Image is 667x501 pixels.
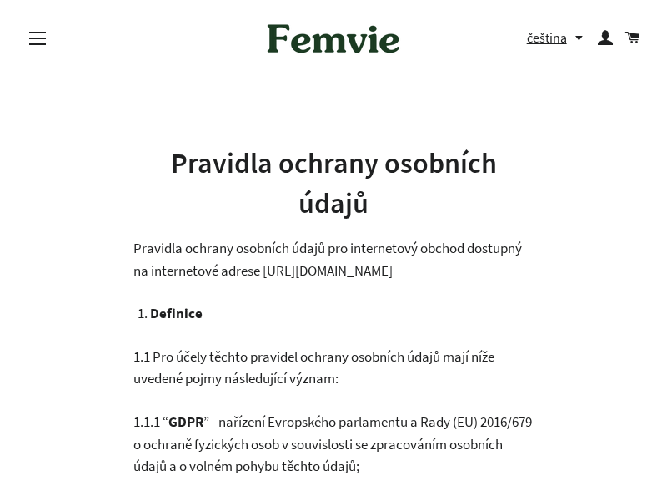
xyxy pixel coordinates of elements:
[133,347,494,388] span: 1.1 Pro účely těchto pravidel ochrany osobních údajů mají níže uvedené pojmy následující význam:
[133,412,168,431] span: 1.1.1 “
[258,13,409,64] img: Femvie
[133,239,522,280] span: Pravidla ochrany osobních údajů pro internetový obchod dostupný na internetové adrese [URL][DOMAI...
[168,412,203,431] b: GDPR
[133,144,534,223] h1: Pravidla ochrany osobních údajů
[133,412,532,475] span: ” - nařízení Evropského parlamentu a Rady (EU) 2016/679 o ochraně fyzických osob v souvislosti se...
[527,27,592,49] button: čeština
[150,304,203,322] b: Definice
